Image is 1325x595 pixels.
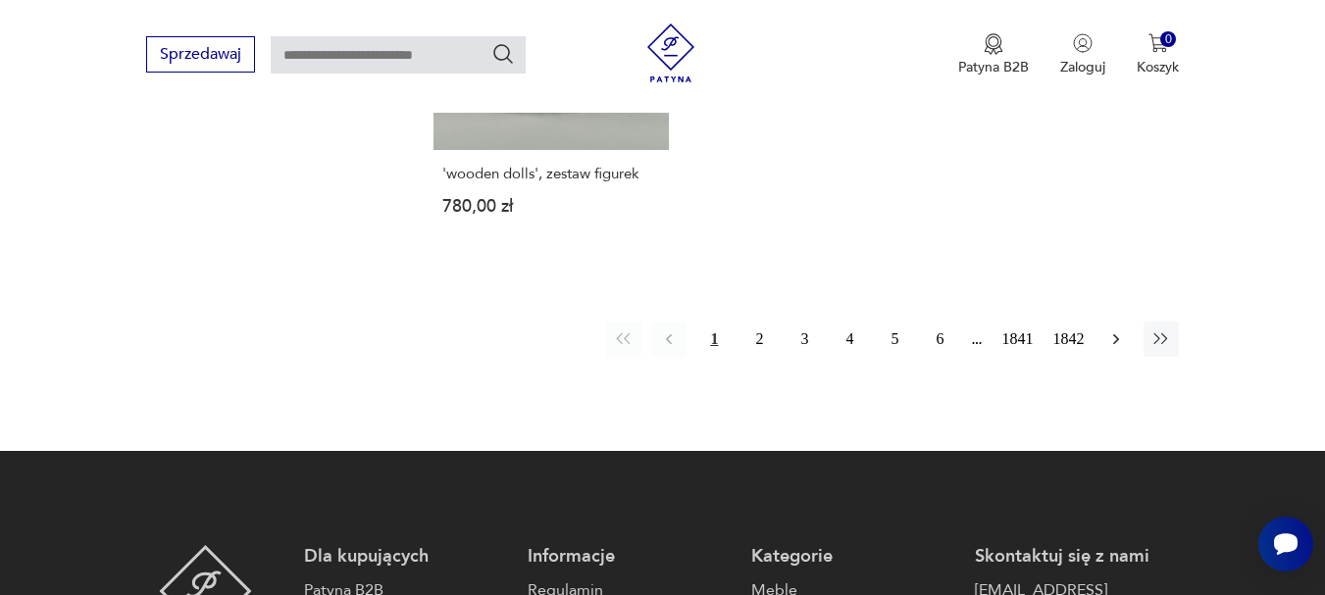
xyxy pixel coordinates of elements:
[1060,58,1105,76] p: Zaloguj
[922,322,957,357] button: 6
[146,49,255,63] a: Sprzedawaj
[1148,33,1168,53] img: Ikona koszyka
[442,198,660,215] p: 780,00 zł
[528,545,732,569] p: Informacje
[958,33,1029,76] a: Ikona medaluPatyna B2B
[751,545,955,569] p: Kategorie
[1258,517,1313,571] iframe: Smartsupp widget button
[984,33,1003,55] img: Ikona medalu
[1137,58,1179,76] p: Koszyk
[491,42,515,66] button: Szukaj
[958,58,1029,76] p: Patyna B2B
[442,166,660,182] h3: 'wooden dolls', zestaw figurek
[304,545,508,569] p: Dla kupujących
[1047,322,1089,357] button: 1842
[832,322,867,357] button: 4
[741,322,777,357] button: 2
[1137,33,1179,76] button: 0Koszyk
[641,24,700,82] img: Patyna - sklep z meblami i dekoracjami vintage
[146,36,255,73] button: Sprzedawaj
[996,322,1038,357] button: 1841
[958,33,1029,76] button: Patyna B2B
[975,545,1179,569] p: Skontaktuj się z nami
[1160,31,1177,48] div: 0
[696,322,732,357] button: 1
[1060,33,1105,76] button: Zaloguj
[1073,33,1093,53] img: Ikonka użytkownika
[787,322,822,357] button: 3
[877,322,912,357] button: 5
